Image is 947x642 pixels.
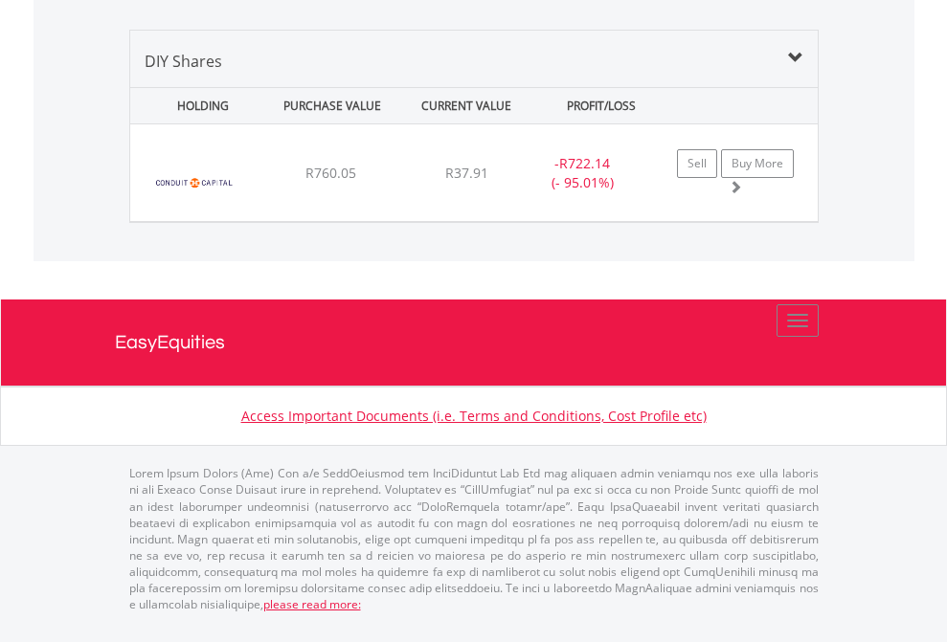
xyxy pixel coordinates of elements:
[140,148,248,216] img: EQU.ZA.CND.png
[132,88,262,123] div: HOLDING
[145,51,222,72] span: DIY Shares
[401,88,531,123] div: CURRENT VALUE
[523,154,643,192] div: - (- 95.01%)
[115,299,833,386] a: EasyEquities
[241,407,707,425] a: Access Important Documents (i.e. Terms and Conditions, Cost Profile etc)
[129,465,819,612] p: Lorem Ipsum Dolors (Ame) Con a/e SeddOeiusmod tem InciDiduntut Lab Etd mag aliquaen admin veniamq...
[267,88,397,123] div: PURCHASE VALUE
[536,88,666,123] div: PROFIT/LOSS
[721,149,794,178] a: Buy More
[263,596,361,612] a: please read more:
[677,149,717,178] a: Sell
[445,164,488,182] span: R37.91
[559,154,610,172] span: R722.14
[305,164,356,182] span: R760.05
